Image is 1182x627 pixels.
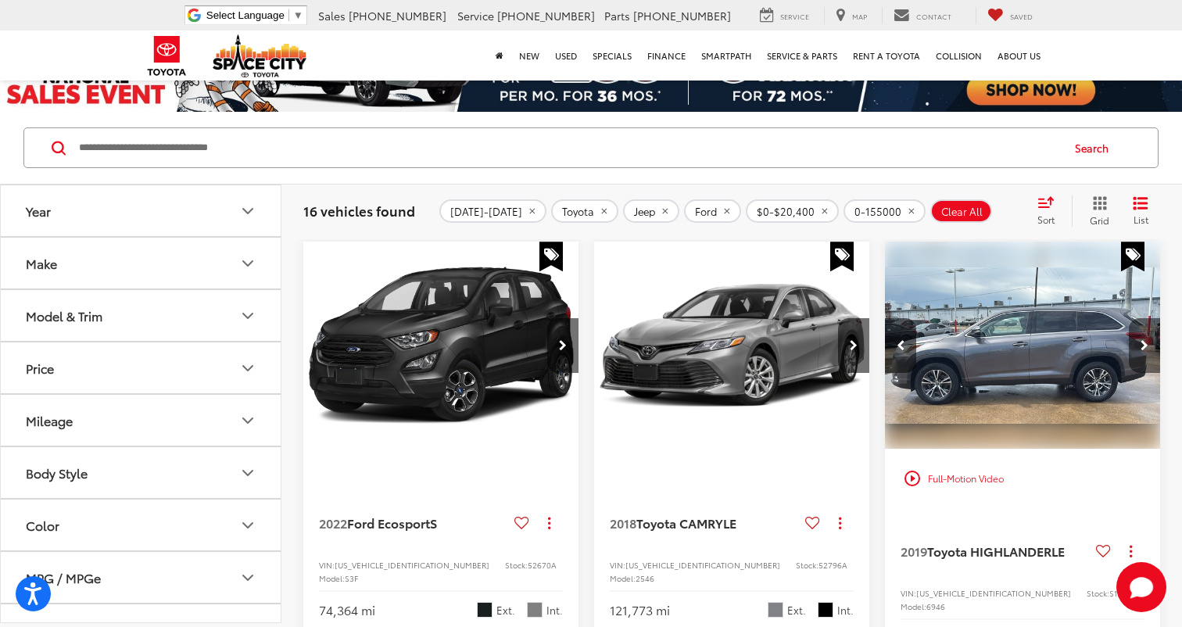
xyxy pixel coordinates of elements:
span: S [430,514,437,532]
span: Special [1121,242,1144,271]
a: SmartPath [693,30,759,81]
button: Actions [826,509,854,536]
span: LE [1051,542,1065,560]
a: Finance [639,30,693,81]
img: 2018 Toyota CAMRY 4-DOOR SE SEDAN FWD [593,242,871,450]
span: Toyota [562,206,594,218]
button: Next image [547,318,578,373]
div: 2019 Toyota HIGHLANDER LE 3 [884,242,1162,449]
span: Stock: [1087,587,1109,599]
button: Previous image [885,318,916,373]
span: Stock: [505,559,528,571]
span: Grid [1090,213,1109,227]
a: Select Language​ [206,9,303,21]
button: MileageMileage [1,395,282,446]
span: Map [852,11,867,21]
span: 2019 [901,542,927,560]
span: [PHONE_NUMBER] [633,8,731,23]
a: 2019Toyota HIGHLANDERLE [901,543,1090,560]
span: 6946 [926,600,945,612]
button: MakeMake [1,238,282,288]
a: Service [748,7,821,24]
span: List [1133,213,1148,226]
button: remove Ford [684,199,741,223]
div: 74,364 mi [319,601,375,619]
span: Stock: [796,559,818,571]
div: Model & Trim [26,308,102,323]
span: Ext. [787,603,806,618]
a: New [511,30,547,81]
div: Price [238,359,257,378]
button: Toggle Chat Window [1116,562,1166,612]
span: Saved [1010,11,1033,21]
div: Year [26,203,51,218]
span: Int. [546,603,563,618]
img: 2019 Toyota HIGHLANDER LE - V6 FWD [884,242,1162,450]
button: Actions [535,509,563,536]
a: Specials [585,30,639,81]
span: Toyota HIGHLANDER [927,542,1051,560]
span: Select Language [206,9,285,21]
span: 16 vehicles found [303,201,415,220]
span: Shadow Black [477,602,492,618]
span: Special [539,242,563,271]
span: dropdown dots [1130,545,1132,557]
button: remove Toyota [551,199,618,223]
span: Model: [610,572,636,584]
span: ​ [288,9,289,21]
div: Make [238,254,257,273]
div: Mileage [26,413,73,428]
form: Search by Make, Model, or Keyword [77,129,1060,167]
span: $0-$20,400 [757,206,815,218]
a: 2018 Toyota CAMRY 4-DOOR SE SEDAN FWD2018 Toyota CAMRY 4-DOOR SE SEDAN FWD2018 Toyota CAMRY 4-DOO... [593,242,871,449]
span: Sales [318,8,346,23]
span: Black [818,602,833,618]
button: Actions [1117,537,1144,564]
div: Make [26,256,57,271]
span: dropdown dots [839,517,841,529]
div: Body Style [238,464,257,482]
span: ▼ [293,9,303,21]
div: Price [26,360,54,375]
span: Model: [319,572,345,584]
span: Model: [901,600,926,612]
button: Body StyleBody Style [1,447,282,498]
button: Next image [838,318,869,373]
a: My Saved Vehicles [976,7,1044,24]
a: Rent a Toyota [845,30,928,81]
span: Int. [837,603,854,618]
span: Service [457,8,494,23]
span: Ext. [496,603,515,618]
a: Used [547,30,585,81]
span: 2018 [610,514,636,532]
button: Model & TrimModel & Trim [1,290,282,341]
span: Celestial Silver [768,602,783,618]
span: 2546 [636,572,654,584]
span: Clear All [941,206,983,218]
button: ColorColor [1,500,282,550]
span: VIN: [901,587,916,599]
span: dropdown dots [548,517,550,529]
a: About Us [990,30,1048,81]
div: MPG / MPGe [26,570,101,585]
button: List View [1121,195,1160,227]
span: [DATE]-[DATE] [450,206,522,218]
button: YearYear [1,185,282,236]
span: VIN: [319,559,335,571]
img: Space City Toyota [213,34,306,77]
span: [US_VEHICLE_IDENTIFICATION_NUMBER] [916,587,1071,599]
span: Contact [916,11,951,21]
a: 2022Ford EcosportS [319,514,508,532]
button: PricePrice [1,342,282,393]
img: Toyota [138,30,196,81]
svg: Start Chat [1116,562,1166,612]
button: remove 0-155000 [844,199,926,223]
a: Map [824,7,879,24]
div: Mileage [238,411,257,430]
button: MPG / MPGeMPG / MPGe [1,552,282,603]
button: remove Jeep [623,199,679,223]
span: Ford [695,206,717,218]
span: Toyota CAMRY [636,514,723,532]
div: Year [238,202,257,220]
a: Home [488,30,511,81]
